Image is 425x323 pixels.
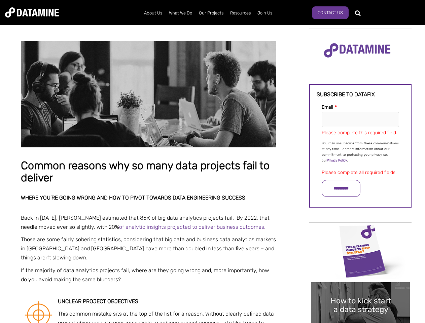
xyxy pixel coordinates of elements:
[5,7,59,17] img: Datamine
[21,266,276,284] p: If the majority of data analytics projects fail, where are they going wrong and, more importantly...
[322,170,396,175] label: Please complete all required fields.
[21,41,276,147] img: Common reasons why so many data projects fail to deliver
[322,141,399,164] p: You may unsubscribe from these communications at any time. For more information about our commitm...
[327,158,347,163] a: Privacy Policy
[119,224,265,230] a: of analytic insights projected to deliver business outcomes.
[196,4,227,22] a: Our Projects
[58,298,138,304] strong: Unclear project objectives
[166,4,196,22] a: What We Do
[312,6,349,19] a: Contact Us
[322,104,333,110] span: Email
[317,92,404,98] h3: Subscribe to datafix
[21,235,276,262] p: Those are some fairly sobering statistics, considering that big data and business data analytics ...
[21,160,276,184] h1: Common reasons why so many data projects fail to deliver
[322,130,397,136] label: Please complete this required field.
[254,4,276,22] a: Join Us
[227,4,254,22] a: Resources
[21,195,276,201] h2: Where you’re going wrong and how to pivot towards data engineering success
[311,223,410,279] img: Data Strategy Cover thumbnail
[21,213,276,231] p: Back in [DATE], [PERSON_NAME] estimated that 85% of big data analytics projects fail. By 2022, th...
[141,4,166,22] a: About Us
[319,39,395,62] img: Datamine Logo No Strapline - Purple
